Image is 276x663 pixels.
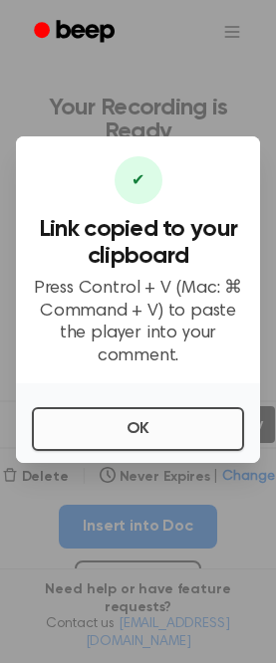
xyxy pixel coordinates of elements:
[115,156,162,204] div: ✔
[32,278,244,367] p: Press Control + V (Mac: ⌘ Command + V) to paste the player into your comment.
[32,216,244,270] h3: Link copied to your clipboard
[32,407,244,451] button: OK
[20,13,133,52] a: Beep
[208,8,256,56] button: Open menu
